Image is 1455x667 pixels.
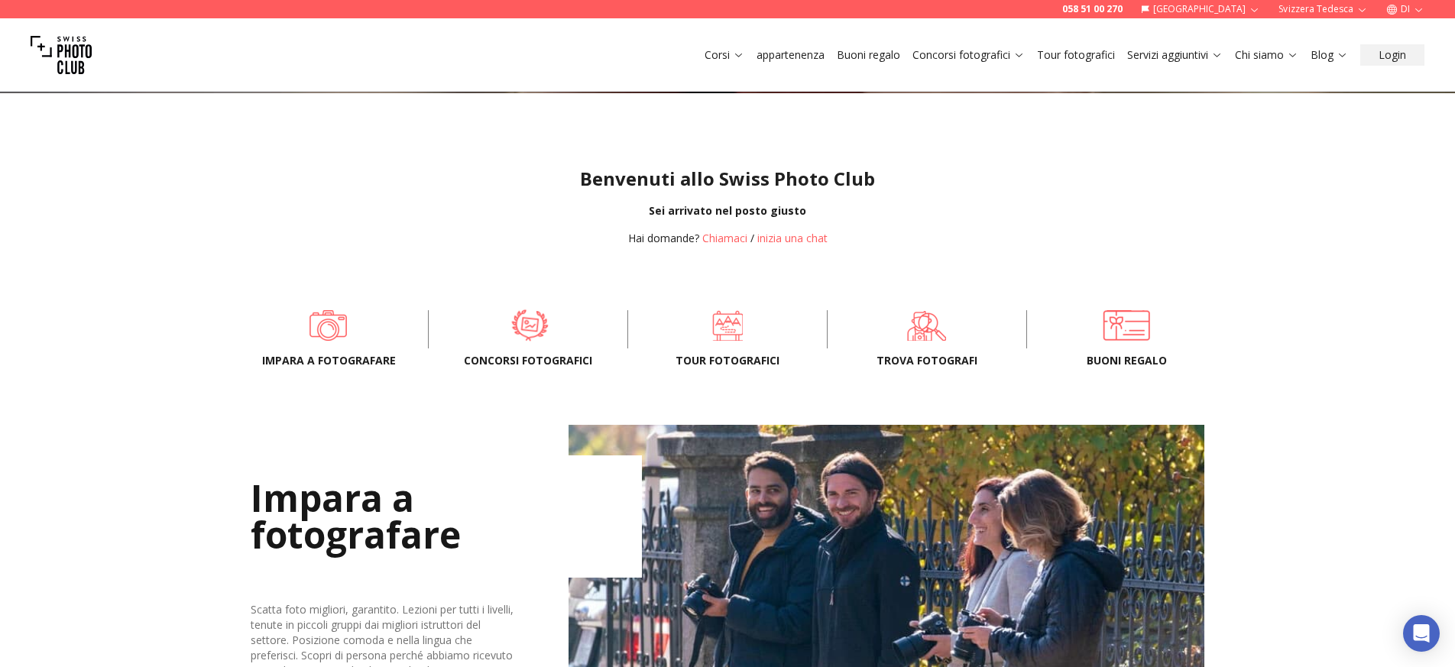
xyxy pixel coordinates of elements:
img: Club fotografico svizzero [31,24,92,86]
a: Chiamaci [702,231,747,245]
a: Trova fotografi [852,310,1002,341]
a: 058 51 00 270 [1062,3,1123,15]
button: Servizi aggiuntivi [1121,44,1229,66]
a: Concorsi fotografici [912,47,1025,63]
a: Buoni regalo [837,47,900,63]
font: appartenenza [757,47,825,62]
button: Concorsi fotografici [906,44,1031,66]
font: Corsi [705,47,730,62]
font: Blog [1311,47,1333,62]
font: Sei arrivato nel posto giusto [649,203,806,218]
button: Corsi [698,44,750,66]
font: Hai domande? [628,231,699,245]
font: / [750,231,754,245]
font: Buoni regalo [837,47,900,62]
button: inizia una chat [757,231,828,246]
font: 058 51 00 270 [1062,2,1123,15]
font: Svizzera tedesca [1278,2,1353,15]
button: Login [1360,44,1424,66]
a: Servizi aggiuntivi [1127,47,1223,63]
a: Chi siamo [1235,47,1298,63]
font: Tour fotografici [1037,47,1115,62]
a: Tour fotografici [1037,47,1115,63]
a: Tour fotografici [653,310,802,341]
a: Corsi [705,47,744,63]
font: Servizi aggiuntivi [1127,47,1208,62]
font: DI [1401,2,1410,15]
a: Blog [1311,47,1348,63]
font: Tour fotografici [676,353,779,367]
button: appartenenza [750,44,831,66]
font: Login [1379,47,1406,62]
font: inizia una chat [757,231,828,245]
button: Buoni regalo [831,44,906,66]
a: Concorsi fotografici [453,310,603,341]
font: Benvenuti allo Swiss Photo Club [580,166,875,191]
font: Chi siamo [1235,47,1284,62]
font: Concorsi fotografici [464,353,592,367]
button: Blog [1304,44,1354,66]
font: Impara a fotografare [251,473,461,559]
font: Buoni regalo [1087,353,1167,367]
div: Apri Intercom Messenger [1403,615,1440,652]
a: Buoni regalo [1052,310,1201,341]
a: Impara a fotografare [254,310,403,341]
font: Concorsi fotografici [912,47,1010,62]
a: appartenenza [757,47,825,63]
font: Trova fotografi [877,353,977,367]
button: Tour fotografici [1031,44,1121,66]
font: [GEOGRAPHIC_DATA] [1153,2,1246,15]
font: Impara a fotografare [262,353,396,367]
button: Chi siamo [1229,44,1304,66]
